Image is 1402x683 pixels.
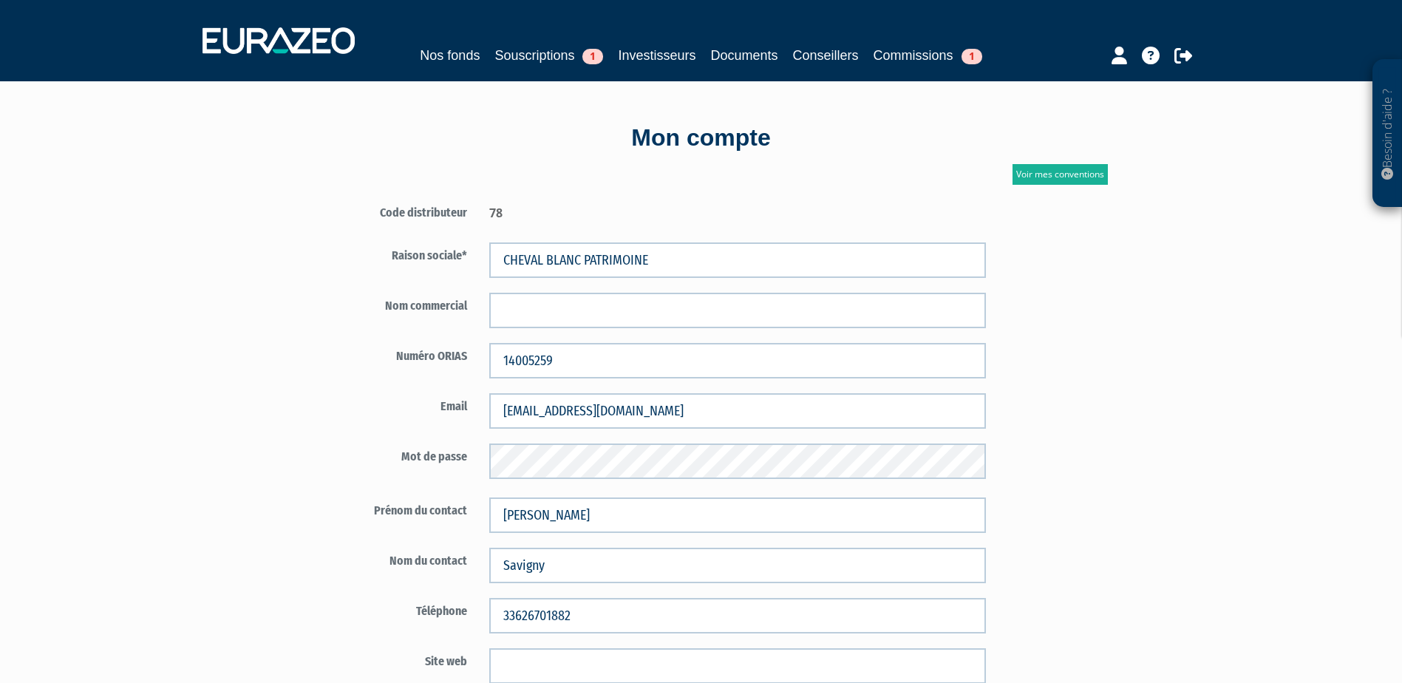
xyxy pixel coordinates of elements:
label: Nom commercial [306,293,479,315]
label: Téléphone [306,598,479,620]
label: Email [306,393,479,415]
p: Besoin d'aide ? [1379,67,1396,200]
label: Prénom du contact [306,497,479,520]
div: Mon compte [280,121,1123,155]
a: Voir mes conventions [1013,164,1108,185]
label: Nom du contact [306,548,479,570]
span: 1 [582,49,603,64]
label: Raison sociale* [306,242,479,265]
a: Souscriptions1 [494,45,603,66]
a: Investisseurs [618,45,695,66]
div: 78 [478,200,997,222]
a: Conseillers [793,45,859,66]
label: Numéro ORIAS [306,343,479,365]
a: Commissions1 [874,45,982,66]
span: 1 [962,49,982,64]
label: Code distributeur [306,200,479,222]
label: Site web [306,648,479,670]
a: Nos fonds [420,45,480,66]
a: Documents [711,45,778,66]
label: Mot de passe [306,444,479,466]
img: 1732889491-logotype_eurazeo_blanc_rvb.png [203,27,355,54]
